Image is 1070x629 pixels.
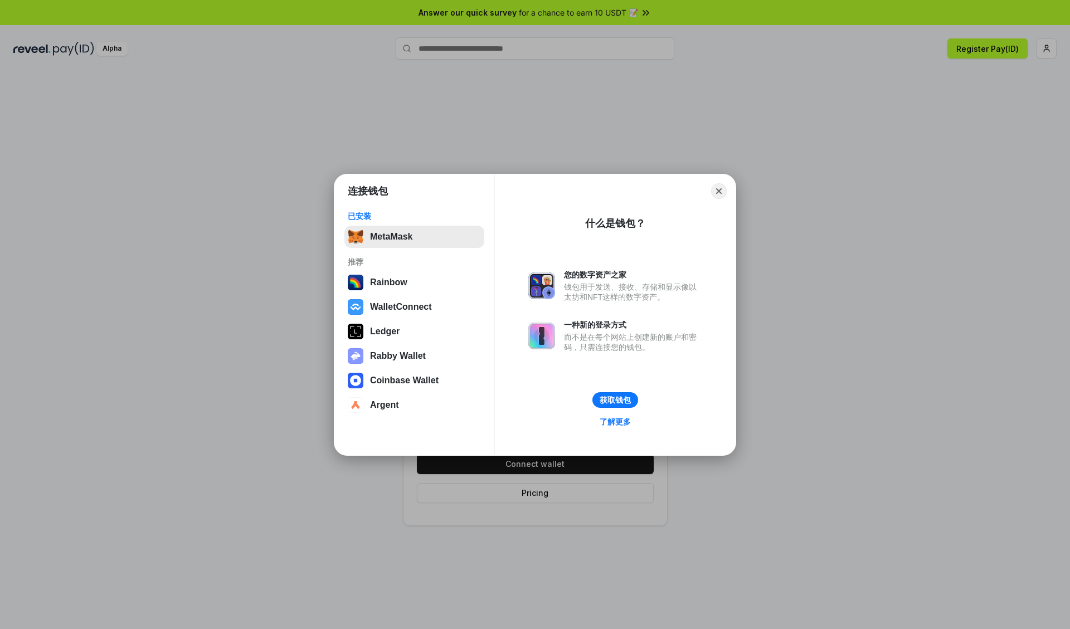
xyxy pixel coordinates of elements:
[344,320,484,343] button: Ledger
[370,232,412,242] div: MetaMask
[585,217,645,230] div: 什么是钱包？
[370,326,400,337] div: Ledger
[348,275,363,290] img: svg+xml,%3Csvg%20width%3D%22120%22%20height%3D%22120%22%20viewBox%3D%220%200%20120%20120%22%20fil...
[344,345,484,367] button: Rabby Wallet
[348,257,481,267] div: 推荐
[593,415,638,429] a: 了解更多
[344,394,484,416] button: Argent
[600,395,631,405] div: 获取钱包
[564,282,702,302] div: 钱包用于发送、接收、存储和显示像以太坊和NFT这样的数字资产。
[348,324,363,339] img: svg+xml,%3Csvg%20xmlns%3D%22http%3A%2F%2Fwww.w3.org%2F2000%2Fsvg%22%20width%3D%2228%22%20height%3...
[370,351,426,361] div: Rabby Wallet
[344,369,484,392] button: Coinbase Wallet
[711,183,727,199] button: Close
[564,332,702,352] div: 而不是在每个网站上创建新的账户和密码，只需连接您的钱包。
[528,272,555,299] img: svg+xml,%3Csvg%20xmlns%3D%22http%3A%2F%2Fwww.w3.org%2F2000%2Fsvg%22%20fill%3D%22none%22%20viewBox...
[564,270,702,280] div: 您的数字资产之家
[348,229,363,245] img: svg+xml,%3Csvg%20fill%3D%22none%22%20height%3D%2233%22%20viewBox%3D%220%200%2035%2033%22%20width%...
[344,271,484,294] button: Rainbow
[370,400,399,410] div: Argent
[592,392,638,408] button: 获取钱包
[344,226,484,248] button: MetaMask
[370,376,439,386] div: Coinbase Wallet
[348,299,363,315] img: svg+xml,%3Csvg%20width%3D%2228%22%20height%3D%2228%22%20viewBox%3D%220%200%2028%2028%22%20fill%3D...
[348,373,363,388] img: svg+xml,%3Csvg%20width%3D%2228%22%20height%3D%2228%22%20viewBox%3D%220%200%2028%2028%22%20fill%3D...
[348,211,481,221] div: 已安装
[600,417,631,427] div: 了解更多
[564,320,702,330] div: 一种新的登录方式
[370,277,407,287] div: Rainbow
[528,323,555,349] img: svg+xml,%3Csvg%20xmlns%3D%22http%3A%2F%2Fwww.w3.org%2F2000%2Fsvg%22%20fill%3D%22none%22%20viewBox...
[348,184,388,198] h1: 连接钱包
[344,296,484,318] button: WalletConnect
[348,348,363,364] img: svg+xml,%3Csvg%20xmlns%3D%22http%3A%2F%2Fwww.w3.org%2F2000%2Fsvg%22%20fill%3D%22none%22%20viewBox...
[370,302,432,312] div: WalletConnect
[348,397,363,413] img: svg+xml,%3Csvg%20width%3D%2228%22%20height%3D%2228%22%20viewBox%3D%220%200%2028%2028%22%20fill%3D...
